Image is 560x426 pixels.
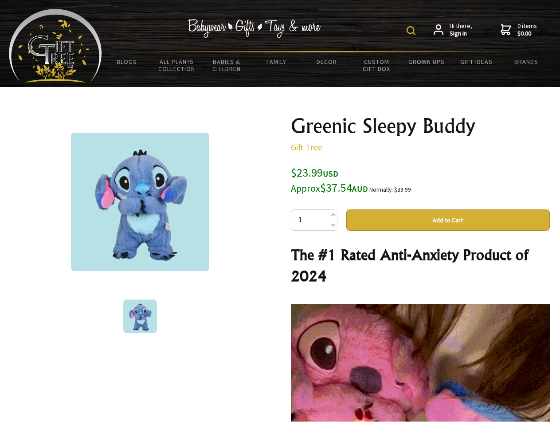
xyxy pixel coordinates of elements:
[291,142,322,153] a: Gift Tree
[517,22,537,38] span: 0 items
[152,52,202,78] a: All Plants Collection
[291,115,550,137] h1: Greenic Sleepy Buddy
[517,30,537,38] strong: $0.00
[9,9,102,83] img: Babyware - Gifts - Toys and more...
[352,52,402,78] a: Custom Gift Box
[71,133,209,271] img: Greenic Sleepy Buddy
[450,22,472,38] span: Hi there,
[451,52,501,71] a: Gift Ideas
[188,19,321,38] img: Babywear - Gifts - Toys & more
[291,165,368,195] span: $23.99 $37.54
[401,52,451,71] a: Grown Ups
[202,52,252,78] a: Babies & Children
[323,169,338,179] span: USD
[501,52,552,71] a: Brands
[346,209,550,231] button: Add to Cart
[434,22,472,38] a: Hi there,Sign in
[252,52,302,71] a: Family
[407,26,415,35] img: product search
[450,30,472,38] strong: Sign in
[123,300,157,333] img: Greenic Sleepy Buddy
[369,186,411,193] small: Normally: $39.99
[291,182,320,194] small: Approx
[302,52,352,71] a: Decor
[501,22,537,38] a: 0 items$0.00
[291,246,528,285] strong: The #1 Rated Anti-Anxiety Product of 2024
[352,184,368,194] span: AUD
[102,52,152,71] a: BLOGS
